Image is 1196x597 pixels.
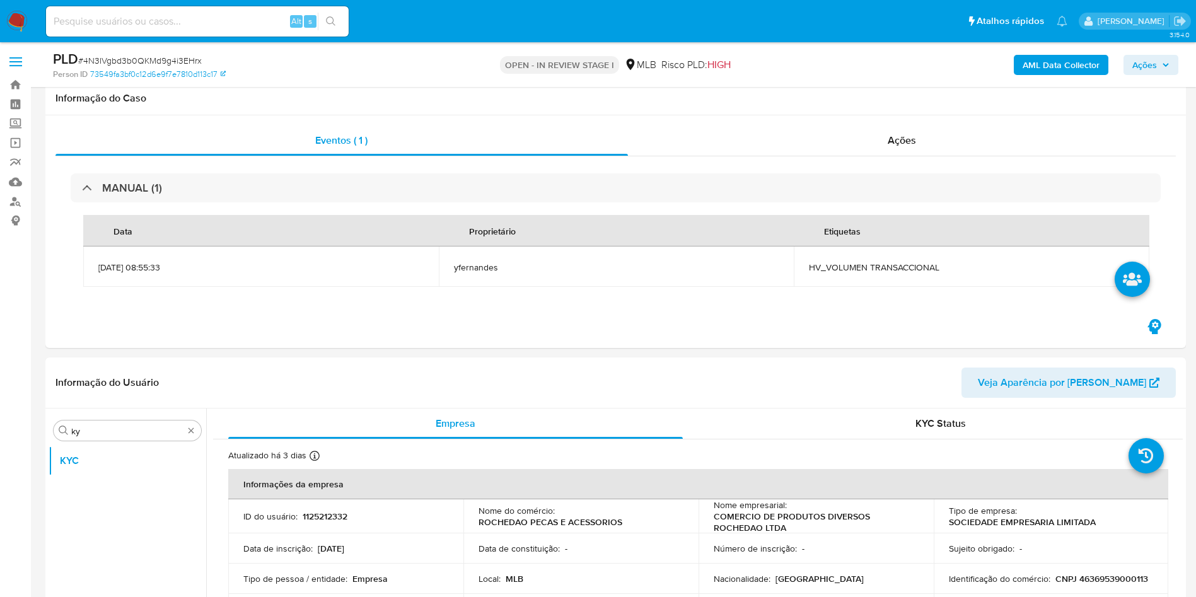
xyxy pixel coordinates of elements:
span: # 4N3IVgbd3b0QKMd9g4i3EHrx [78,54,202,67]
p: Data de inscrição : [243,543,313,554]
p: [DATE] [318,543,344,554]
p: Sujeito obrigado : [949,543,1014,554]
h1: Informação do Usuário [55,376,159,389]
p: Empresa [352,573,388,584]
div: Etiquetas [809,216,876,246]
a: 73549fa3bf0c12d6e9f7e7810d113c17 [90,69,226,80]
p: Local : [479,573,501,584]
p: Data de constituição : [479,543,560,554]
p: [GEOGRAPHIC_DATA] [775,573,864,584]
th: Informações da empresa [228,469,1168,499]
p: Tipo de empresa : [949,505,1017,516]
span: Alt [291,15,301,27]
p: - [1019,543,1022,554]
span: Eventos ( 1 ) [315,133,368,148]
div: MANUAL (1) [71,173,1161,202]
span: Empresa [436,416,475,431]
p: SOCIEDADE EMPRESARIA LIMITADA [949,516,1096,528]
h3: MANUAL (1) [102,181,162,195]
p: 1125212332 [303,511,347,522]
button: search-icon [318,13,344,30]
span: KYC Status [915,416,966,431]
div: Proprietário [454,216,531,246]
p: Nome empresarial : [714,499,787,511]
span: Ações [888,133,916,148]
a: Notificações [1057,16,1067,26]
b: AML Data Collector [1023,55,1100,75]
p: OPEN - IN REVIEW STAGE I [500,56,619,74]
span: Veja Aparência por [PERSON_NAME] [978,368,1146,398]
span: s [308,15,312,27]
p: MLB [506,573,523,584]
span: Ações [1132,55,1157,75]
button: Ações [1123,55,1178,75]
div: MLB [624,58,656,72]
p: Nacionalidade : [714,573,770,584]
p: Atualizado há 3 dias [228,449,306,461]
p: - [565,543,567,554]
p: Tipo de pessoa / entidade : [243,573,347,584]
button: Procurar [59,426,69,436]
p: Número de inscrição : [714,543,797,554]
p: CNPJ 46369539000113 [1055,573,1148,584]
input: Procurar [71,426,183,437]
span: HV_VOLUMEN TRANSACCIONAL [809,262,1134,273]
span: Atalhos rápidos [977,14,1044,28]
span: Risco PLD: [661,58,731,72]
a: Sair [1173,14,1187,28]
p: yngrid.fernandes@mercadolivre.com [1098,15,1169,27]
span: yfernandes [454,262,779,273]
span: [DATE] 08:55:33 [98,262,424,273]
span: HIGH [707,57,731,72]
p: ID do usuário : [243,511,298,522]
button: Apagar busca [186,426,196,436]
button: KYC [49,446,206,476]
p: Nome do comércio : [479,505,555,516]
input: Pesquise usuários ou casos... [46,13,349,30]
button: Veja Aparência por [PERSON_NAME] [961,368,1176,398]
h1: Informação do Caso [55,92,1176,105]
button: AML Data Collector [1014,55,1108,75]
p: - [802,543,804,554]
b: Person ID [53,69,88,80]
b: PLD [53,49,78,69]
p: ROCHEDAO PECAS E ACESSORIOS [479,516,622,528]
p: COMERCIO DE PRODUTOS DIVERSOS ROCHEDAO LTDA [714,511,914,533]
div: Data [98,216,148,246]
p: Identificação do comércio : [949,573,1050,584]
